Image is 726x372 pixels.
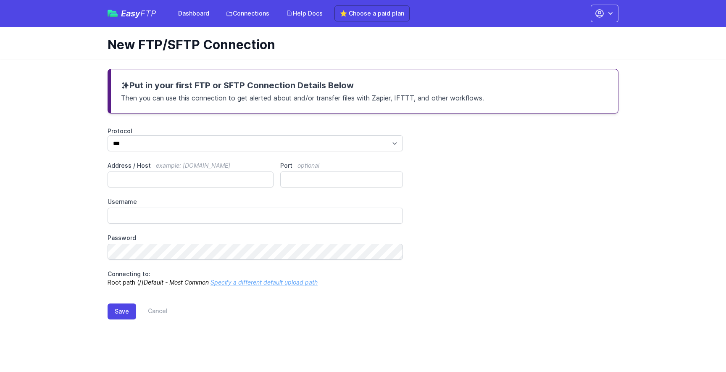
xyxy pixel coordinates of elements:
a: Dashboard [173,6,214,21]
a: ⭐ Choose a paid plan [334,5,410,21]
a: Cancel [136,303,168,319]
label: Protocol [108,127,403,135]
h3: Put in your first FTP or SFTP Connection Details Below [121,79,608,91]
h1: New FTP/SFTP Connection [108,37,612,52]
button: Save [108,303,136,319]
span: Easy [121,9,156,18]
a: EasyFTP [108,9,156,18]
p: Root path (/) [108,270,403,287]
label: Port [280,161,403,170]
label: Address / Host [108,161,274,170]
span: example: [DOMAIN_NAME] [156,162,230,169]
a: Specify a different default upload path [210,279,318,286]
p: Then you can use this connection to get alerted about and/or transfer files with Zapier, IFTTT, a... [121,91,608,103]
a: Connections [221,6,274,21]
label: Password [108,234,403,242]
a: Help Docs [281,6,328,21]
label: Username [108,198,403,206]
span: Connecting to: [108,270,150,277]
span: FTP [140,8,156,18]
span: optional [297,162,319,169]
i: Default - Most Common [144,279,209,286]
img: easyftp_logo.png [108,10,118,17]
